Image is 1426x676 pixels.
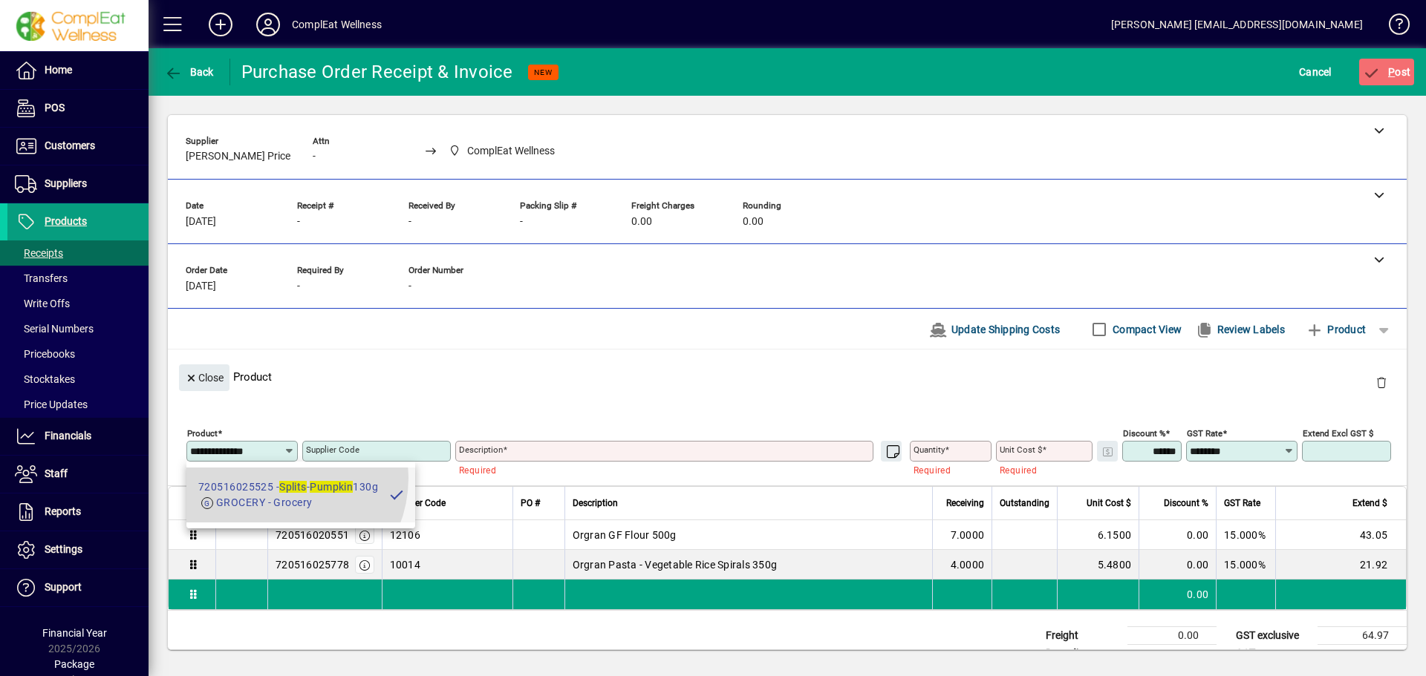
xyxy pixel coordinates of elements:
[179,364,229,391] button: Close
[45,543,82,555] span: Settings
[1318,645,1407,663] td: 9.75
[15,247,63,259] span: Receipts
[1127,627,1217,645] td: 0.00
[276,557,349,572] div: 720516025778
[292,13,382,36] div: ComplEat Wellness
[1164,495,1208,511] span: Discount %
[1139,520,1216,550] td: 0.00
[914,462,980,477] mat-error: Required
[1275,550,1406,580] td: 21.92
[45,102,65,114] span: POS
[1378,3,1407,51] a: Knowledge Base
[1111,13,1363,36] div: [PERSON_NAME] [EMAIL_ADDRESS][DOMAIN_NAME]
[186,280,216,292] span: [DATE]
[45,581,82,593] span: Support
[224,495,250,511] span: Status
[45,215,87,227] span: Products
[1189,316,1291,343] button: Review Labels
[459,444,503,455] mat-label: Description
[1110,322,1182,337] label: Compact View
[1318,627,1407,645] td: 64.97
[1123,428,1165,439] mat-label: Discount %
[45,467,68,479] span: Staff
[7,392,149,417] a: Price Updates
[1388,66,1395,78] span: P
[276,495,293,511] span: Item
[521,495,540,511] span: PO #
[297,280,300,292] span: -
[15,272,68,284] span: Transfers
[564,550,933,580] td: Orgran Pasta - Vegetable Rice Spirals 350g
[1098,528,1132,542] span: 6.1500
[573,495,618,511] span: Description
[7,341,149,367] a: Pricebooks
[15,373,75,385] span: Stocktakes
[7,240,149,266] a: Receipts
[459,462,893,477] mat-error: Required
[45,64,72,76] span: Home
[15,323,94,335] span: Serial Numbers
[15,398,88,410] span: Price Updates
[467,143,555,159] span: ComplEat Wellness
[1038,645,1127,663] td: Rounding
[42,627,107,639] span: Financial Year
[175,370,233,384] app-page-header-button: Close
[168,350,1407,404] div: Product
[187,428,218,439] mat-label: Product
[1139,580,1216,609] td: 0.00
[520,216,523,228] span: -
[1364,375,1399,389] app-page-header-button: Delete
[7,316,149,341] a: Serial Numbers
[1352,495,1387,511] span: Extend $
[1228,627,1318,645] td: GST exclusive
[564,520,933,550] td: Orgran GF Flour 500g
[186,151,290,163] span: [PERSON_NAME] Price
[382,550,512,580] td: 10014
[1216,520,1275,550] td: 15.000%
[45,177,87,189] span: Suppliers
[45,430,91,442] span: Financials
[951,528,985,542] span: 7.0000
[914,444,945,455] mat-label: Quantity
[164,66,214,78] span: Back
[1087,495,1131,511] span: Unit Cost $
[1275,520,1406,550] td: 43.05
[149,59,230,85] app-page-header-button: Back
[631,216,652,228] span: 0.00
[445,142,561,160] span: ComplEat Wellness
[1000,444,1042,455] mat-label: Unit Cost $
[390,495,446,511] span: Supplier Code
[54,658,94,670] span: Package
[1000,462,1081,477] mat-error: Required
[1187,428,1222,439] mat-label: GST rate
[1195,318,1285,341] span: Review Labels
[7,266,149,291] a: Transfers
[1363,66,1411,78] span: ost
[1216,550,1275,580] td: 15.000%
[313,151,316,163] span: -
[7,531,149,568] a: Settings
[1228,645,1318,663] td: GST
[743,216,764,228] span: 0.00
[276,528,349,542] div: 720516020551
[306,444,359,455] mat-label: Supplier Code
[241,60,513,84] div: Purchase Order Receipt & Invoice
[15,298,70,309] span: Write Offs
[7,291,149,316] a: Write Offs
[1224,495,1260,511] span: GST Rate
[1299,60,1332,84] span: Cancel
[534,68,553,77] span: NEW
[45,140,95,151] span: Customers
[1038,627,1127,645] td: Freight
[197,11,244,38] button: Add
[297,216,300,228] span: -
[929,318,1060,341] span: Update Shipping Costs
[1098,557,1132,572] span: 5.4800
[1000,495,1049,511] span: Outstanding
[7,52,149,89] a: Home
[408,280,411,292] span: -
[7,456,149,493] a: Staff
[1127,645,1217,663] td: 0.00
[45,505,81,517] span: Reports
[951,557,985,572] span: 4.0000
